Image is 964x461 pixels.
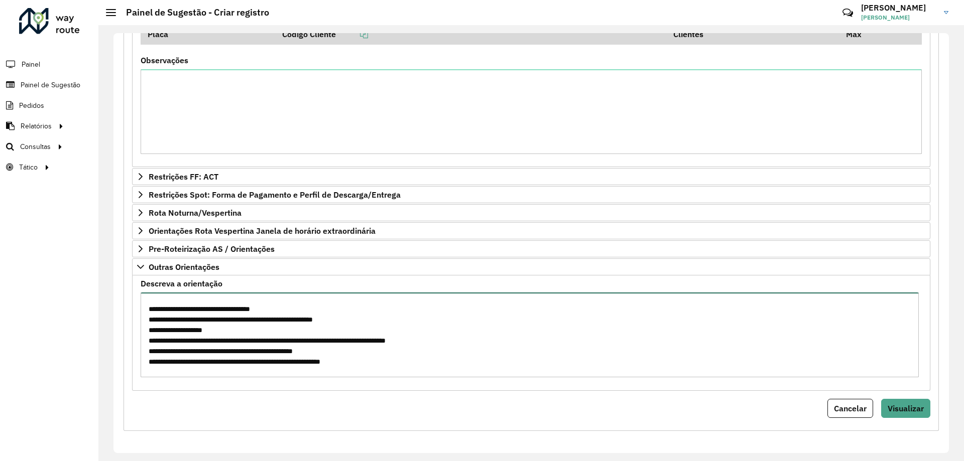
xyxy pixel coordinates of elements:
span: Relatórios [21,121,52,131]
span: Restrições FF: ACT [149,173,218,181]
a: Outras Orientações [132,258,930,275]
th: Max [839,24,879,45]
span: Visualizar [888,403,924,413]
a: Restrições FF: ACT [132,168,930,185]
div: Outras Orientações [132,275,930,390]
span: Pre-Roteirização AS / Orientações [149,245,275,253]
span: Painel de Sugestão [21,80,80,90]
th: Placa [141,24,276,45]
span: Restrições Spot: Forma de Pagamento e Perfil de Descarga/Entrega [149,191,401,199]
a: Orientações Rota Vespertina Janela de horário extraordinária [132,222,930,239]
span: Pedidos [19,100,44,111]
span: Cancelar [834,403,867,413]
span: Orientações Rota Vespertina Janela de horário extraordinária [149,227,376,235]
a: Contato Rápido [837,2,859,24]
span: Consultas [20,141,51,152]
button: Visualizar [881,399,930,418]
span: Rota Noturna/Vespertina [149,209,242,217]
th: Código Cliente [276,24,667,45]
a: Copiar [336,29,368,39]
a: Pre-Roteirização AS / Orientações [132,240,930,257]
span: [PERSON_NAME] [861,13,936,22]
label: Descreva a orientação [141,277,222,289]
th: Clientes [667,24,839,45]
h2: Painel de Sugestão - Criar registro [116,7,269,18]
a: Restrições Spot: Forma de Pagamento e Perfil de Descarga/Entrega [132,186,930,203]
span: Painel [22,59,40,70]
h3: [PERSON_NAME] [861,3,936,13]
span: Tático [19,162,38,173]
button: Cancelar [827,399,873,418]
label: Observações [141,54,188,66]
a: Rota Noturna/Vespertina [132,204,930,221]
span: Outras Orientações [149,263,219,271]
